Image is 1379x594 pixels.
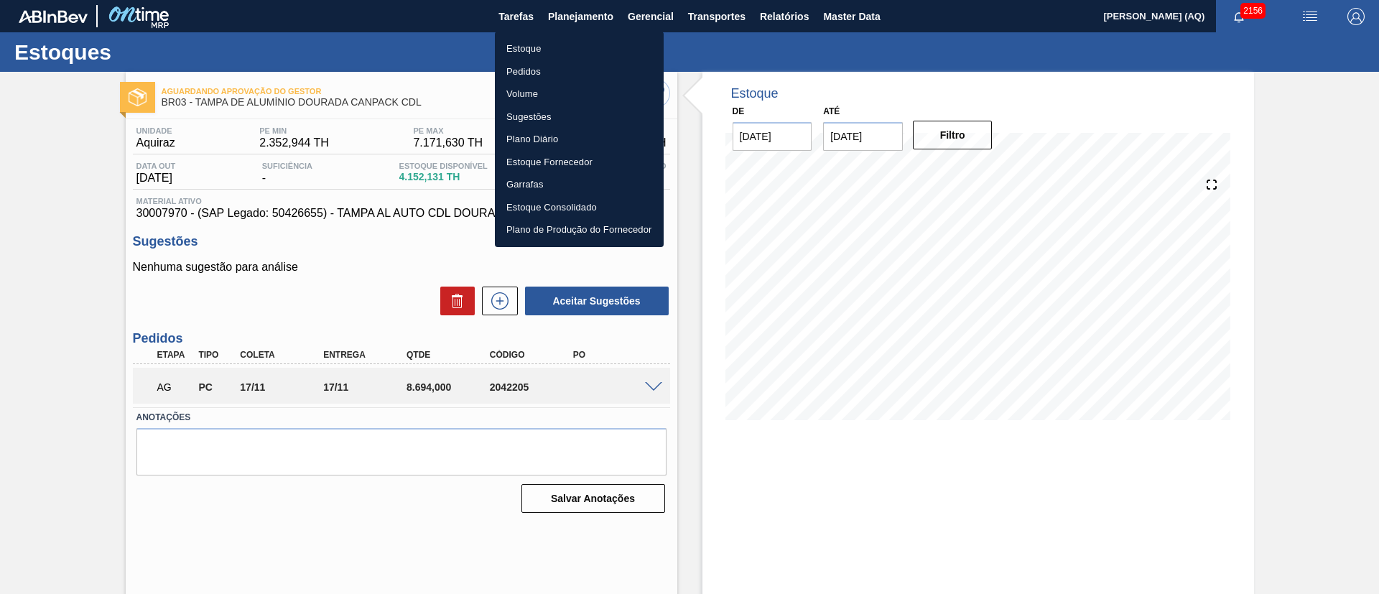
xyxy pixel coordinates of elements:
a: Estoque Fornecedor [495,151,664,174]
a: Garrafas [495,173,664,196]
a: Plano Diário [495,128,664,151]
a: Estoque Consolidado [495,196,664,219]
a: Volume [495,83,664,106]
a: Plano de Produção do Fornecedor [495,218,664,241]
a: Estoque [495,37,664,60]
a: Sugestões [495,106,664,129]
a: Pedidos [495,60,664,83]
